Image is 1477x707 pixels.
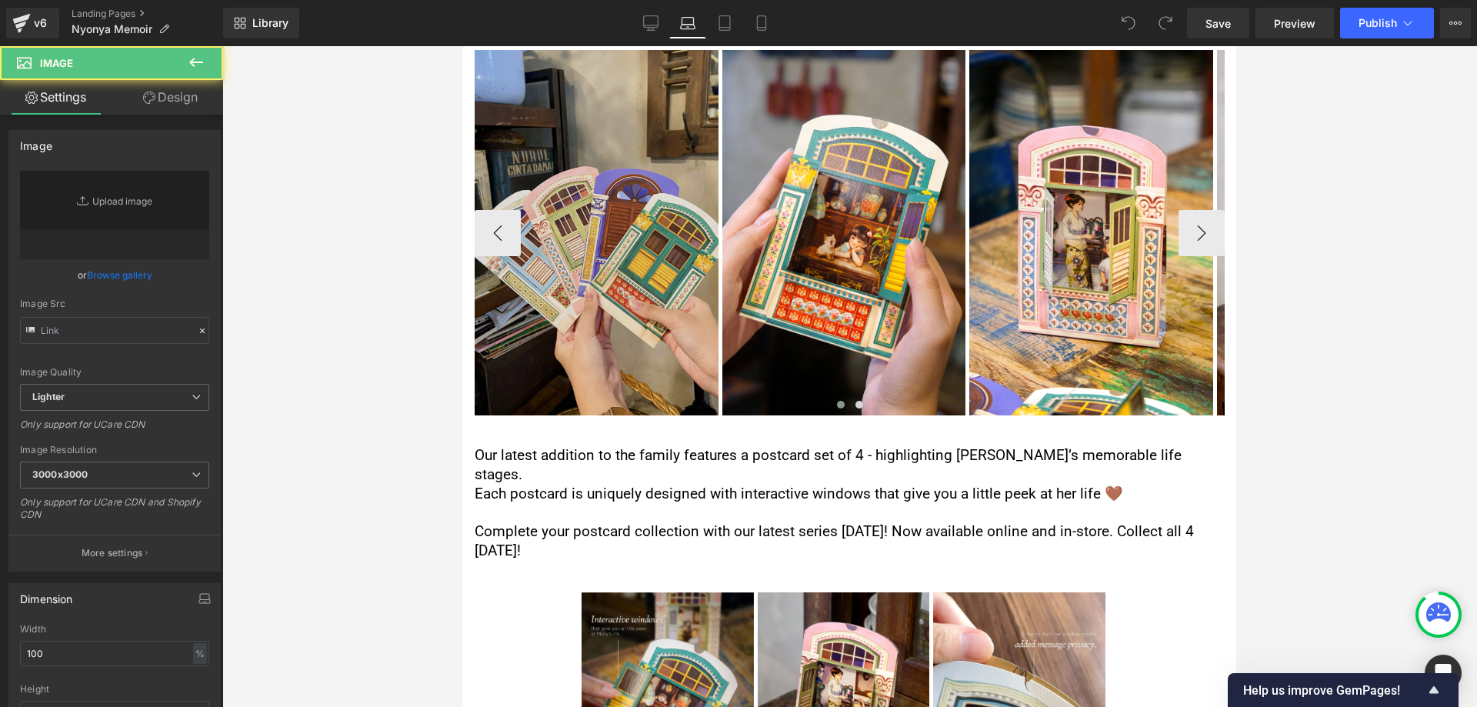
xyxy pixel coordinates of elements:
p: Complete your postcard collection with our latest series [DATE]! Now available online and in-stor... [12,476,762,514]
b: 3000x3000 [32,469,88,480]
a: Mobile [743,8,780,38]
a: Browse gallery [87,262,152,288]
div: % [193,643,207,664]
input: Link [20,317,209,344]
input: auto [20,641,209,666]
b: Lighter [32,391,65,402]
a: Design [115,80,226,115]
a: Tablet [706,8,743,38]
a: v6 [6,8,59,38]
button: More settings [9,535,220,571]
span: Publish [1359,17,1397,29]
p: Our latest addition to the family features a postcard set of 4 - highlighting [PERSON_NAME]’s mem... [12,400,762,438]
div: or [20,267,209,283]
span: Nyonya Memoir [72,23,152,35]
span: Preview [1274,15,1315,32]
button: Publish [1340,8,1434,38]
a: Desktop [632,8,669,38]
span: Library [252,16,288,30]
div: Image [20,131,52,152]
button: Show survey - Help us improve GemPages! [1243,681,1443,699]
div: v6 [31,13,50,33]
p: More settings [82,546,143,560]
a: Landing Pages [72,8,223,20]
div: Dimension [20,584,73,605]
a: Preview [1255,8,1334,38]
a: New Library [223,8,299,38]
button: Undo [1113,8,1144,38]
div: Only support for UCare CDN and Shopify CDN [20,496,209,531]
span: Save [1205,15,1231,32]
div: Image Quality [20,367,209,378]
div: Only support for UCare CDN [20,419,209,441]
span: Help us improve GemPages! [1243,683,1425,698]
button: Redo [1150,8,1181,38]
button: More [1440,8,1471,38]
a: Laptop [669,8,706,38]
div: Image Src [20,298,209,309]
div: Width [20,624,209,635]
div: Image Resolution [20,445,209,455]
div: Height [20,684,209,695]
p: Each postcard is uniquely designed with interactive windows that give you a little peek at her li... [12,439,762,458]
span: Image [40,57,73,69]
div: Open Intercom Messenger [1425,655,1462,692]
